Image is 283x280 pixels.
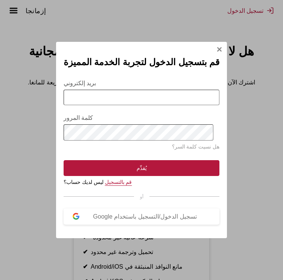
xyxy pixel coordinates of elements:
[73,213,79,220] img: شعار جوجل
[64,57,219,67] font: قم بتسجيل الدخول لتجربة الخدمة المميزة
[105,179,132,185] a: قم بالتسجيل
[56,42,227,238] div: تسجيل الدخول
[93,213,196,220] font: تسجيل الدخول/التسجيل باستخدام Google
[140,194,143,199] font: أو
[64,160,219,176] button: يُقدِّم
[137,165,147,171] font: يُقدِّم
[64,80,96,86] font: بريد إلكتروني
[64,115,93,121] font: كلمة المرور
[172,144,220,150] a: هل نسيت كلمة السر؟
[216,46,222,52] img: يغلق
[64,179,103,185] font: ليس لديك حساب؟
[64,208,219,225] button: تسجيل الدخول/التسجيل باستخدام Google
